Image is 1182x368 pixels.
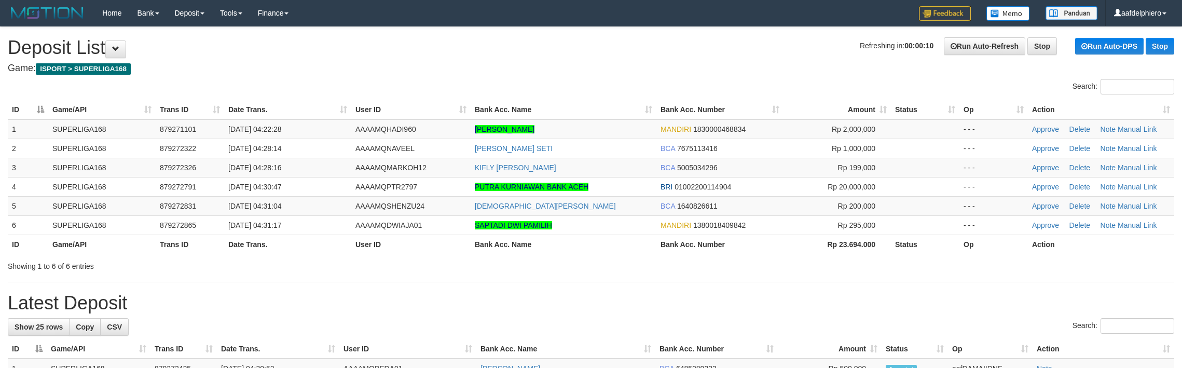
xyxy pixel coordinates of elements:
a: Run Auto-Refresh [944,37,1025,55]
th: Date Trans.: activate to sort column ascending [224,100,351,119]
th: Trans ID: activate to sort column ascending [150,339,217,359]
td: SUPERLIGA168 [48,119,156,139]
th: Amount: activate to sort column ascending [778,339,882,359]
img: Feedback.jpg [919,6,971,21]
span: BCA [661,163,675,172]
a: Manual Link [1118,202,1157,210]
a: KIFLY [PERSON_NAME] [475,163,556,172]
span: Rp 20,000,000 [828,183,875,191]
th: Rp 23.694.000 [784,235,891,254]
strong: 00:00:10 [904,42,933,50]
a: Note [1101,202,1116,210]
span: Copy 1380018409842 to clipboard [693,221,746,229]
td: - - - [959,215,1028,235]
span: 879272791 [160,183,196,191]
a: Manual Link [1118,144,1157,153]
th: User ID: activate to sort column ascending [351,100,471,119]
th: User ID [351,235,471,254]
span: Rp 295,000 [838,221,875,229]
td: SUPERLIGA168 [48,139,156,158]
th: ID [8,235,48,254]
span: AAAAMQNAVEEL [355,144,415,153]
th: Status [891,235,959,254]
th: Status: activate to sort column ascending [891,100,959,119]
span: Rp 1,000,000 [832,144,875,153]
td: SUPERLIGA168 [48,158,156,177]
span: [DATE] 04:28:16 [228,163,281,172]
span: MANDIRI [661,221,691,229]
h1: Deposit List [8,37,1174,58]
img: Button%20Memo.svg [986,6,1030,21]
th: ID: activate to sort column descending [8,100,48,119]
th: User ID: activate to sort column ascending [339,339,476,359]
th: ID: activate to sort column descending [8,339,47,359]
th: Amount: activate to sort column ascending [784,100,891,119]
th: Bank Acc. Number: activate to sort column ascending [656,100,784,119]
span: Copy 5005034296 to clipboard [677,163,718,172]
span: Copy 7675113416 to clipboard [677,144,718,153]
th: Date Trans. [224,235,351,254]
th: Date Trans.: activate to sort column ascending [217,339,339,359]
a: Manual Link [1118,125,1157,133]
label: Search: [1073,318,1174,334]
span: Copy 1830000468834 to clipboard [693,125,746,133]
input: Search: [1101,79,1174,94]
a: SAPTADI DWI PAMILIH [475,221,552,229]
a: [DEMOGRAPHIC_DATA][PERSON_NAME] [475,202,616,210]
a: Manual Link [1118,163,1157,172]
span: 879272865 [160,221,196,229]
span: AAAAMQSHENZU24 [355,202,424,210]
th: Trans ID: activate to sort column ascending [156,100,224,119]
a: Delete [1069,183,1090,191]
a: Delete [1069,125,1090,133]
label: Search: [1073,79,1174,94]
a: Delete [1069,202,1090,210]
span: BCA [661,144,675,153]
span: AAAAMQPTR2797 [355,183,417,191]
a: Delete [1069,144,1090,153]
a: Note [1101,221,1116,229]
td: - - - [959,177,1028,196]
span: Copy 1640826611 to clipboard [677,202,718,210]
td: 1 [8,119,48,139]
td: 5 [8,196,48,215]
a: [PERSON_NAME] SETI [475,144,553,153]
a: Approve [1032,144,1059,153]
span: AAAAMQMARKOH12 [355,163,427,172]
th: Bank Acc. Number: activate to sort column ascending [655,339,778,359]
td: - - - [959,119,1028,139]
span: ISPORT > SUPERLIGA168 [36,63,131,75]
a: Stop [1146,38,1174,54]
td: - - - [959,139,1028,158]
span: Rp 200,000 [838,202,875,210]
h1: Latest Deposit [8,293,1174,314]
span: 879272831 [160,202,196,210]
th: Game/API: activate to sort column ascending [48,100,156,119]
img: MOTION_logo.png [8,5,87,21]
a: Manual Link [1118,183,1157,191]
th: Op: activate to sort column ascending [948,339,1033,359]
span: Rp 199,000 [838,163,875,172]
a: Approve [1032,202,1059,210]
td: 4 [8,177,48,196]
a: Note [1101,144,1116,153]
span: AAAAMQDWIAJA01 [355,221,422,229]
td: 6 [8,215,48,235]
span: 879272322 [160,144,196,153]
th: Game/API: activate to sort column ascending [47,339,150,359]
a: Note [1101,125,1116,133]
a: Approve [1032,221,1059,229]
a: Approve [1032,163,1059,172]
img: panduan.png [1046,6,1097,20]
th: Bank Acc. Name: activate to sort column ascending [476,339,655,359]
th: Game/API [48,235,156,254]
th: Action: activate to sort column ascending [1033,339,1174,359]
span: 879272326 [160,163,196,172]
td: - - - [959,196,1028,215]
th: Action: activate to sort column ascending [1028,100,1174,119]
span: AAAAMQHADI960 [355,125,416,133]
td: - - - [959,158,1028,177]
a: CSV [100,318,129,336]
a: Delete [1069,163,1090,172]
td: SUPERLIGA168 [48,196,156,215]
